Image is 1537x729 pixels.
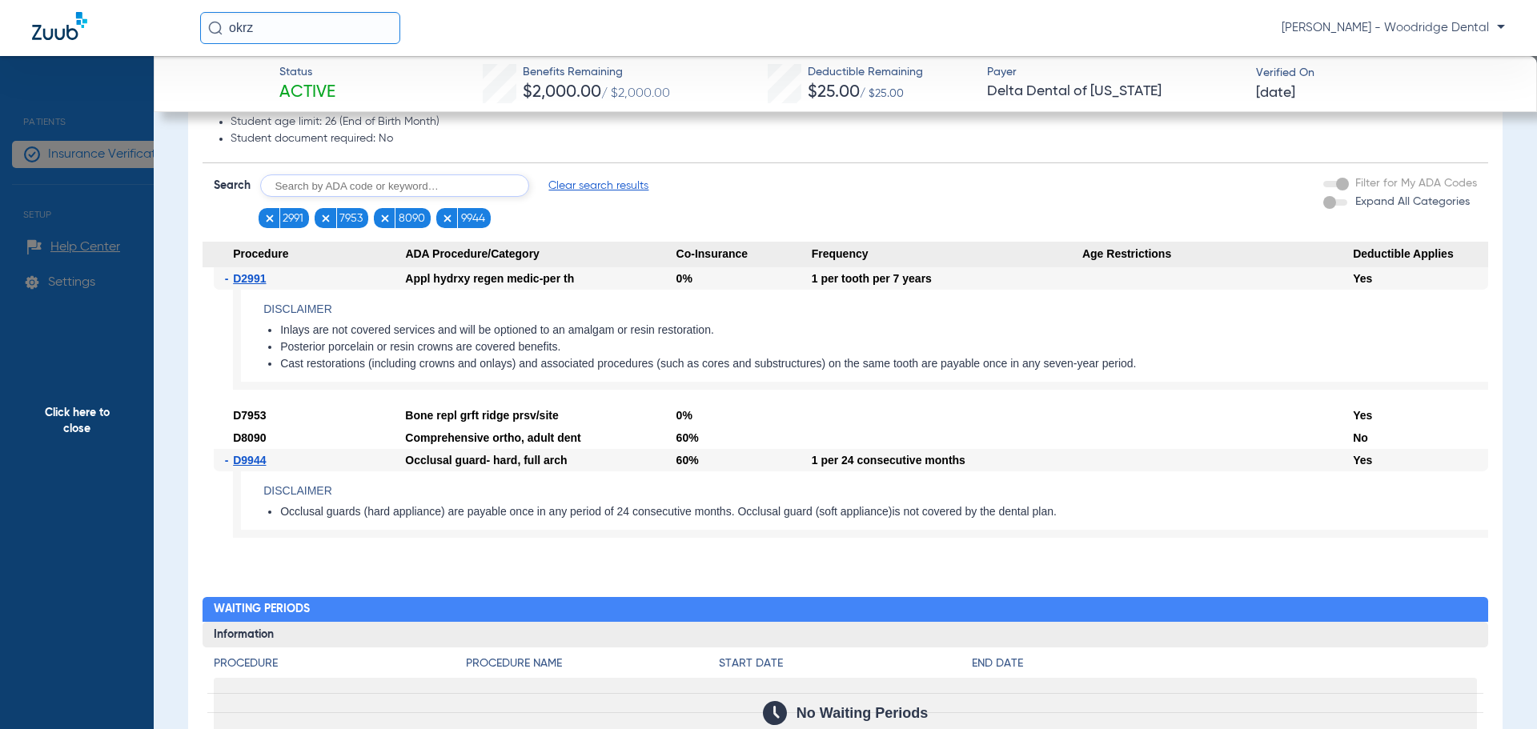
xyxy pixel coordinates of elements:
[208,21,223,35] img: Search Icon
[405,449,676,471] div: Occlusal guard- hard, full arch
[214,655,467,678] app-breakdown-title: Procedure
[1353,267,1488,290] div: Yes
[1353,242,1488,267] span: Deductible Applies
[233,409,266,422] span: D7953
[214,655,467,672] h4: Procedure
[676,404,812,427] div: 0%
[279,82,335,104] span: Active
[1353,404,1488,427] div: Yes
[719,655,972,672] h4: Start Date
[233,431,266,444] span: D8090
[808,64,923,81] span: Deductible Remaining
[860,88,904,99] span: / $25.00
[676,267,812,290] div: 0%
[225,449,234,471] span: -
[320,213,331,224] img: x.svg
[972,655,1477,672] h4: End Date
[405,267,676,290] div: Appl hydrxy regen medic-per th
[523,84,601,101] span: $2,000.00
[523,64,670,81] span: Benefits Remaining
[280,340,1488,354] li: Posterior porcelain or resin crowns are covered benefits.
[808,84,860,101] span: $25.00
[719,655,972,678] app-breakdown-title: Start Date
[280,323,1488,338] li: Inlays are not covered services and will be optioned to an amalgam or resin restoration.
[233,272,266,285] span: D2991
[1256,65,1511,82] span: Verified On
[264,213,275,224] img: x.svg
[339,210,363,226] span: 7953
[1082,242,1353,267] span: Age Restrictions
[1353,449,1488,471] div: Yes
[1282,20,1505,36] span: [PERSON_NAME] - Woodridge Dental
[203,597,1489,623] h2: Waiting Periods
[601,87,670,100] span: / $2,000.00
[405,404,676,427] div: Bone repl grft ridge prsv/site
[797,705,928,721] span: No Waiting Periods
[987,64,1242,81] span: Payer
[233,454,266,467] span: D9944
[987,82,1242,102] span: Delta Dental of [US_STATE]
[461,210,485,226] span: 9944
[676,449,812,471] div: 60%
[972,655,1477,678] app-breakdown-title: End Date
[812,449,1082,471] div: 1 per 24 consecutive months
[405,242,676,267] span: ADA Procedure/Category
[1256,83,1295,103] span: [DATE]
[260,174,529,197] input: Search by ADA code or keyword…
[225,267,234,290] span: -
[1352,175,1477,192] label: Filter for My ADA Codes
[263,483,1488,499] h4: Disclaimer
[379,213,391,224] img: x.svg
[231,115,1478,130] li: Student age limit: 26 (End of Birth Month)
[676,242,812,267] span: Co-Insurance
[466,655,719,672] h4: Procedure Name
[676,427,812,449] div: 60%
[812,267,1082,290] div: 1 per tooth per 7 years
[32,12,87,40] img: Zuub Logo
[200,12,400,44] input: Search for patients
[763,701,787,725] img: Calendar
[203,242,406,267] span: Procedure
[263,301,1488,318] h4: Disclaimer
[280,505,1488,519] li: Occlusal guards (hard appliance) are payable once in any period of 24 consecutive months. Occlusa...
[231,132,1478,146] li: Student document required: No
[405,427,676,449] div: Comprehensive ortho, adult dent
[203,622,1489,647] h3: Information
[1355,196,1470,207] span: Expand All Categories
[214,178,251,194] span: Search
[1353,427,1488,449] div: No
[548,178,648,194] span: Clear search results
[442,213,453,224] img: x.svg
[466,655,719,678] app-breakdown-title: Procedure Name
[283,210,303,226] span: 2991
[279,64,335,81] span: Status
[812,242,1082,267] span: Frequency
[399,210,425,226] span: 8090
[280,357,1488,371] li: Cast restorations (including crowns and onlays) and associated procedures (such as cores and subs...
